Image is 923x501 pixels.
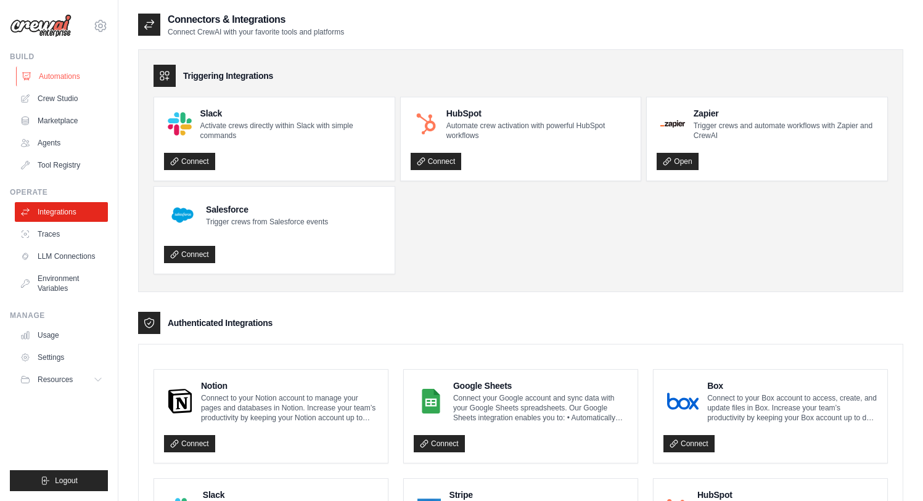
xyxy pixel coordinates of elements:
h4: HubSpot [697,489,877,501]
p: Connect your Google account and sync data with your Google Sheets spreadsheets. Our Google Sheets... [453,393,628,423]
p: Automate crew activation with powerful HubSpot workflows [446,121,631,141]
a: Agents [15,133,108,153]
img: Box Logo [667,389,699,413]
img: Google Sheets Logo [417,389,445,413]
p: Connect to your Box account to access, create, and update files in Box. Increase your team’s prod... [707,393,877,423]
img: Zapier Logo [660,120,684,128]
a: Crew Studio [15,89,108,108]
h4: Salesforce [206,203,328,216]
a: Connect [411,153,462,170]
a: Connect [164,246,215,263]
h4: Notion [201,380,378,392]
a: Settings [15,348,108,367]
a: Marketplace [15,111,108,131]
button: Resources [15,370,108,389]
div: Operate [10,187,108,197]
h4: Slack [203,489,378,501]
a: Open [657,153,698,170]
p: Activate crews directly within Slack with simple commands [200,121,385,141]
a: Connect [663,435,715,452]
div: Manage [10,311,108,320]
img: Logo [10,14,72,38]
p: Trigger crews from Salesforce events [206,217,328,227]
p: Connect to your Notion account to manage your pages and databases in Notion. Increase your team’s... [201,393,378,423]
h4: Slack [200,107,385,120]
span: Logout [55,476,78,486]
h4: Zapier [694,107,877,120]
h4: Stripe [449,489,628,501]
img: Slack Logo [168,112,192,136]
h2: Connectors & Integrations [168,12,344,27]
h3: Authenticated Integrations [168,317,273,329]
a: Automations [16,67,109,86]
h4: Box [707,380,877,392]
p: Trigger crews and automate workflows with Zapier and CrewAI [694,121,877,141]
img: Notion Logo [168,389,192,413]
img: Salesforce Logo [168,200,197,230]
a: Traces [15,224,108,244]
img: HubSpot Logo [414,112,438,136]
a: Environment Variables [15,269,108,298]
a: Tool Registry [15,155,108,175]
a: Connect [414,435,465,452]
p: Connect CrewAI with your favorite tools and platforms [168,27,344,37]
a: Usage [15,325,108,345]
h4: Google Sheets [453,380,628,392]
a: Connect [164,153,215,170]
button: Logout [10,470,108,491]
div: Build [10,52,108,62]
span: Resources [38,375,73,385]
a: Connect [164,435,215,452]
a: LLM Connections [15,246,108,266]
h4: HubSpot [446,107,631,120]
a: Integrations [15,202,108,222]
h3: Triggering Integrations [183,70,273,82]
